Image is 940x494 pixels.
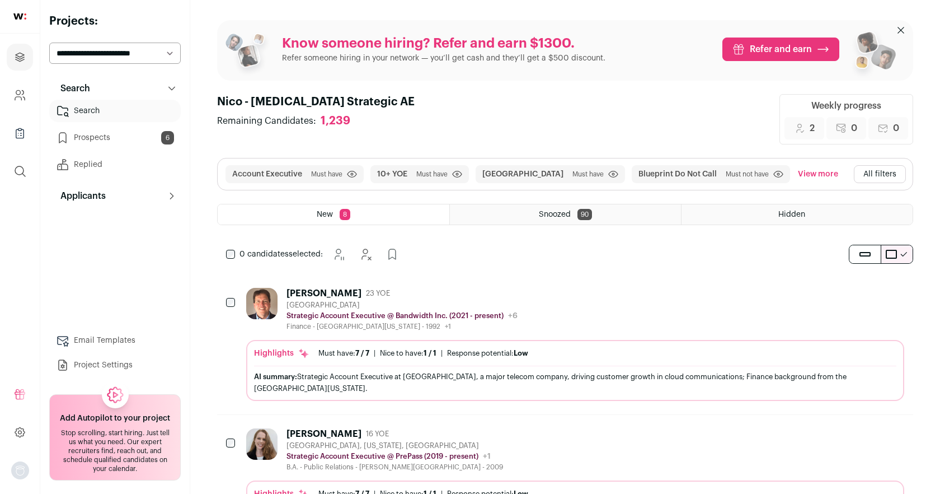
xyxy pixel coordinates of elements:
[49,354,181,376] a: Project Settings
[11,462,29,479] img: nopic.png
[539,211,571,218] span: Snoozed
[508,312,518,320] span: +6
[366,430,389,439] span: 16 YOE
[254,348,309,359] div: Highlights
[57,428,173,473] div: Stop scrolling, start hiring. Just tell us what you need. Our expert recruiters find, reach out, ...
[282,53,605,64] p: Refer someone hiring in your network — you’ll get cash and they’ll get a $500 discount.
[49,127,181,149] a: Prospects6
[246,428,278,460] img: 8b005fe3ecf23ee3aea73309e151d8015dae6f5424b0dfe842a3993f7b80f106.jpg
[321,114,350,128] div: 1,239
[282,35,605,53] p: Know someone hiring? Refer and earn $1300.
[286,301,518,310] div: [GEOGRAPHIC_DATA]
[54,189,106,203] p: Applicants
[424,349,436,357] span: 1 / 1
[224,29,273,78] img: referral_people_group_1-3817b86375c0e7f77b15e9e1740954ef64e1f78137dd7e9f4ff27367cb2cd09a.png
[445,323,451,330] span: +1
[286,322,518,331] div: Finance - [GEOGRAPHIC_DATA][US_STATE] - 1992
[482,169,563,180] button: [GEOGRAPHIC_DATA]
[286,288,361,299] div: [PERSON_NAME]
[286,452,478,461] p: Strategic Account Executive @ PrePass (2019 - present)
[577,209,592,220] span: 90
[217,114,316,128] span: Remaining Candidates:
[572,170,604,179] span: Must have
[450,204,681,225] a: Snoozed 90
[286,463,503,472] div: B.A. - Public Relations - [PERSON_NAME][GEOGRAPHIC_DATA] - 2009
[217,94,415,110] h1: Nico - [MEDICAL_DATA] Strategic AE
[778,211,805,218] span: Hidden
[60,413,170,424] h2: Add Autopilot to your project
[355,349,369,357] span: 7 / 7
[254,371,896,394] div: Strategic Account Executive at [GEOGRAPHIC_DATA], a major telecom company, driving customer growt...
[483,453,491,460] span: +1
[49,153,181,176] a: Replied
[232,169,302,180] button: Account Executive
[380,349,436,358] div: Nice to have:
[49,329,181,352] a: Email Templates
[893,122,899,135] span: 0
[796,165,840,183] button: View more
[239,249,323,260] span: selected:
[340,209,350,220] span: 8
[848,27,897,81] img: referral_people_group_2-7c1ec42c15280f3369c0665c33c00ed472fd7f6af9dd0ec46c364f9a93ccf9a4.png
[7,82,33,109] a: Company and ATS Settings
[366,289,390,298] span: 23 YOE
[726,170,769,179] span: Must not have
[13,13,26,20] img: wellfound-shorthand-0d5821cbd27db2630d0214b213865d53afaa358527fdda9d0ea32b1df1b89c2c.svg
[246,288,278,319] img: 32440c26a3297a14261899be93ec4907fe7407c618260b0237f262ebca61a1b9
[854,165,906,183] button: All filters
[49,185,181,207] button: Applicants
[811,99,881,113] div: Weekly progress
[318,349,369,358] div: Must have:
[318,349,528,358] ul: | |
[286,441,503,450] div: [GEOGRAPHIC_DATA], [US_STATE], [GEOGRAPHIC_DATA]
[49,13,181,29] h2: Projects:
[681,204,913,225] a: Hidden
[722,38,839,61] a: Refer and earn
[49,100,181,122] a: Search
[54,82,90,95] p: Search
[286,428,361,440] div: [PERSON_NAME]
[851,122,857,135] span: 0
[49,394,181,481] a: Add Autopilot to your project Stop scrolling, start hiring. Just tell us what you need. Our exper...
[7,44,33,71] a: Projects
[354,243,377,265] button: Hide
[11,462,29,479] button: Open dropdown
[311,170,342,179] span: Must have
[377,169,407,180] button: 10+ YOE
[381,243,403,265] button: Add to Prospects
[514,349,528,357] span: Low
[638,169,717,180] button: Blueprint Do Not Call
[286,311,504,320] p: Strategic Account Executive @ Bandwidth Inc. (2021 - present)
[317,211,333,218] span: New
[246,288,904,401] a: [PERSON_NAME] 23 YOE [GEOGRAPHIC_DATA] Strategic Account Executive @ Bandwidth Inc. (2021 - prese...
[49,77,181,100] button: Search
[447,349,528,358] div: Response potential:
[327,243,350,265] button: Snooze
[254,373,297,380] span: AI summary:
[239,250,289,258] span: 0 candidates
[810,122,815,135] span: 2
[161,131,174,145] span: 6
[7,120,33,147] a: Company Lists
[416,170,448,179] span: Must have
